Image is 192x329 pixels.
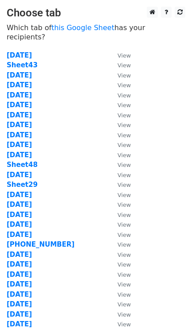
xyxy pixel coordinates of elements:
a: [DATE] [7,71,32,79]
small: View [118,221,131,228]
a: View [109,141,131,149]
a: View [109,211,131,219]
a: [DATE] [7,191,32,199]
a: [DATE] [7,51,32,59]
a: [DATE] [7,111,32,119]
p: Which tab of has your recipients? [7,23,185,42]
small: View [118,142,131,148]
a: View [109,201,131,209]
a: [DATE] [7,290,32,298]
small: View [118,291,131,298]
small: View [118,92,131,99]
a: [DATE] [7,131,32,139]
a: View [109,181,131,189]
a: [DATE] [7,81,32,89]
a: View [109,310,131,318]
a: View [109,260,131,268]
a: View [109,290,131,298]
a: [DATE] [7,101,32,109]
a: View [109,191,131,199]
a: View [109,171,131,179]
a: [DATE] [7,300,32,308]
strong: [DATE] [7,280,32,288]
small: View [118,72,131,79]
small: View [118,62,131,69]
small: View [118,311,131,318]
a: View [109,320,131,328]
strong: [DATE] [7,151,32,159]
small: View [118,182,131,188]
a: [DATE] [7,91,32,99]
strong: [DATE] [7,271,32,279]
small: View [118,52,131,59]
a: [DATE] [7,251,32,259]
strong: [DATE] [7,231,32,239]
small: View [118,82,131,89]
small: View [118,252,131,258]
a: [DATE] [7,221,32,228]
a: View [109,231,131,239]
a: Sheet43 [7,61,38,69]
a: View [109,251,131,259]
a: View [109,101,131,109]
a: View [109,61,131,69]
a: View [109,300,131,308]
a: [DATE] [7,211,32,219]
small: View [118,301,131,308]
a: View [109,81,131,89]
small: View [118,172,131,178]
a: View [109,161,131,169]
a: [DATE] [7,260,32,268]
a: [DATE] [7,320,32,328]
small: View [118,102,131,108]
a: View [109,151,131,159]
a: [DATE] [7,171,32,179]
a: View [109,271,131,279]
a: View [109,111,131,119]
a: View [109,240,131,248]
small: View [118,122,131,128]
small: View [118,132,131,139]
a: View [109,121,131,129]
small: View [118,281,131,288]
strong: [DATE] [7,141,32,149]
a: Sheet29 [7,181,38,189]
a: [DATE] [7,201,32,209]
small: View [118,321,131,328]
a: [PHONE_NUMBER] [7,240,74,248]
a: this Google Sheet [51,23,114,32]
small: View [118,162,131,168]
small: View [118,261,131,268]
small: View [118,212,131,218]
a: [DATE] [7,121,32,129]
a: Sheet48 [7,161,38,169]
small: View [118,192,131,198]
a: View [109,131,131,139]
small: View [118,152,131,159]
small: View [118,232,131,238]
a: [DATE] [7,310,32,318]
small: View [118,271,131,278]
a: View [109,71,131,79]
a: View [109,280,131,288]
